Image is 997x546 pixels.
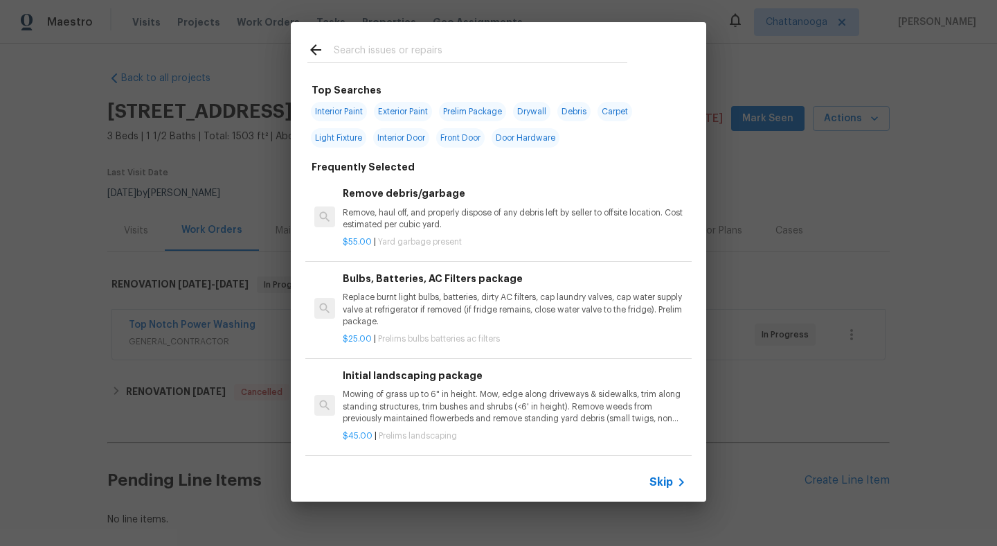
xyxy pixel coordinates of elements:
[343,238,372,246] span: $55.00
[557,102,591,121] span: Debris
[378,238,462,246] span: Yard garbage present
[311,102,367,121] span: Interior Paint
[334,42,627,62] input: Search issues or repairs
[343,368,686,383] h6: Initial landscaping package
[312,159,415,175] h6: Frequently Selected
[379,432,457,440] span: Prelims landscaping
[343,432,372,440] span: $45.00
[343,271,686,286] h6: Bulbs, Batteries, AC Filters package
[436,128,485,148] span: Front Door
[343,389,686,424] p: Mowing of grass up to 6" in height. Mow, edge along driveways & sidewalks, trim along standing st...
[373,128,429,148] span: Interior Door
[598,102,632,121] span: Carpet
[649,475,673,489] span: Skip
[343,207,686,231] p: Remove, haul off, and properly dispose of any debris left by seller to offsite location. Cost est...
[343,292,686,327] p: Replace burnt light bulbs, batteries, dirty AC filters, cap laundry valves, cap water supply valv...
[439,102,506,121] span: Prelim Package
[343,186,686,201] h6: Remove debris/garbage
[378,335,500,343] span: Prelims bulbs batteries ac filters
[311,128,366,148] span: Light Fixture
[343,335,372,343] span: $25.00
[374,102,432,121] span: Exterior Paint
[513,102,550,121] span: Drywall
[312,82,381,98] h6: Top Searches
[343,236,686,248] p: |
[343,430,686,442] p: |
[343,333,686,345] p: |
[492,128,559,148] span: Door Hardware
